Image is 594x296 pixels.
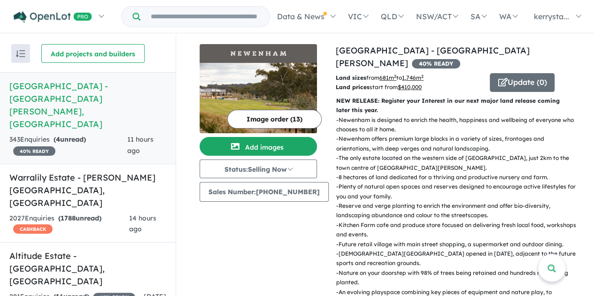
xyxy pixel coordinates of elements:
[9,134,127,157] div: 343 Enquir ies
[9,171,166,209] h5: Warralily Estate - [PERSON_NAME][GEOGRAPHIC_DATA] , [GEOGRAPHIC_DATA]
[336,268,578,288] p: - Nature on your doorstep with 98% of trees being retained and hundreds more being planted.
[398,83,422,91] u: $ 410,000
[9,80,166,130] h5: [GEOGRAPHIC_DATA] - [GEOGRAPHIC_DATA][PERSON_NAME] , [GEOGRAPHIC_DATA]
[13,224,53,234] span: CASHBACK
[490,73,555,92] button: Update (0)
[336,153,578,173] p: - The only estate located on the western side of [GEOGRAPHIC_DATA], just 2km to the town centre o...
[412,59,460,68] span: 40 % READY
[336,74,366,81] b: Land sizes
[58,214,101,222] strong: ( unread)
[61,214,76,222] span: 1788
[200,63,317,133] img: Newenham Adelaide Hills Estate - Mount Barker
[336,115,578,135] p: - Newenham is designed to enrich the health, happiness and wellbeing of everyone who chooses to a...
[336,201,578,220] p: - Reserve and verge planting to enrich the environment and offer bio-diversity, landscaping abund...
[56,135,60,144] span: 4
[200,182,329,202] button: Sales Number:[PHONE_NUMBER]
[336,134,578,153] p: - Newenham offers premium large blocks in a variety of sizes, frontages and orientations, with de...
[421,74,424,79] sup: 2
[336,83,483,92] p: start from
[54,135,86,144] strong: ( unread)
[394,74,396,79] sup: 2
[336,173,578,182] p: - 8 hectares of land dedicated for a thriving and productive nursery and farm.
[9,250,166,288] h5: Altitude Estate - [GEOGRAPHIC_DATA] , [GEOGRAPHIC_DATA]
[336,45,530,68] a: [GEOGRAPHIC_DATA] - [GEOGRAPHIC_DATA][PERSON_NAME]
[336,249,578,268] p: - [DEMOGRAPHIC_DATA][GEOGRAPHIC_DATA] opened in [DATE], adjacent to the future sports and recreat...
[13,146,55,156] span: 40 % READY
[336,240,578,249] p: - Future retail village with main street shopping, a supermarket and outdoor dining.
[14,11,92,23] img: Openlot PRO Logo White
[379,74,396,81] u: 681 m
[200,159,317,178] button: Status:Selling Now
[336,83,370,91] b: Land prices
[227,110,322,129] button: Image order (13)
[127,135,154,155] span: 11 hours ago
[16,50,25,57] img: sort.svg
[396,74,424,81] span: to
[142,7,268,27] input: Try estate name, suburb, builder or developer
[41,44,145,63] button: Add projects and builders
[336,73,483,83] p: from
[336,220,578,240] p: - Kitchen Farm cafe and produce store focused on delivering fresh local food, workshops and events.
[402,74,424,81] u: 1,746 m
[129,214,156,234] span: 14 hours ago
[336,96,571,115] p: NEW RELEASE: Register your Interest in our next major land release coming later this year.
[203,48,313,59] img: Newenham Adelaide Hills Estate - Mount Barker Logo
[200,137,317,156] button: Add images
[9,213,129,235] div: 2027 Enquir ies
[200,44,317,133] a: Newenham Adelaide Hills Estate - Mount Barker LogoNewenham Adelaide Hills Estate - Mount Barker
[534,12,569,21] span: kerrysta...
[336,182,578,201] p: - Plenty of natural open spaces and reserves designed to encourage active lifestyles for you and ...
